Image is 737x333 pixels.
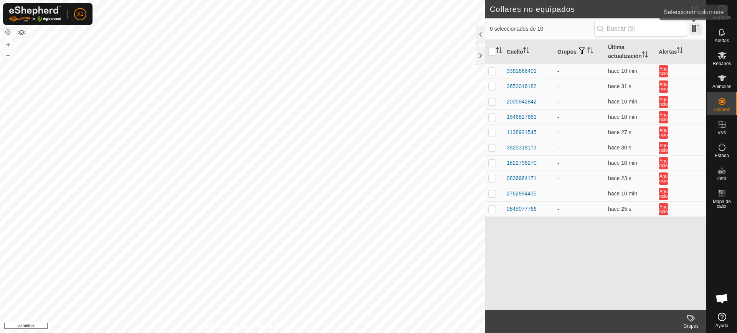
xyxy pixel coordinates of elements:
font: Alertas [659,49,677,55]
span: 17 de septiembre de 2025, 14:22 [608,83,631,89]
font: hace 10 min [608,114,637,120]
button: Anuncio [659,172,668,185]
span: 17 de septiembre de 2025, 14:22 [608,144,631,151]
font: Infra [717,176,726,181]
button: Anuncio [659,96,668,108]
font: 1822798270 [507,160,537,166]
font: - [557,206,559,212]
font: Contáctenos [256,324,282,329]
font: Mapa de calor [713,199,731,209]
font: 0836964171 [507,175,537,181]
p-sorticon: Activar para ordenar [642,52,648,59]
font: Grupos [683,323,698,329]
button: – [3,50,13,59]
font: Anuncio [659,82,668,92]
button: Restablecer mapa [3,28,13,37]
span: 17 de septiembre de 2025, 14:12 [608,98,637,105]
span: 17 de septiembre de 2025, 14:22 [608,175,631,181]
p-sorticon: Activar para ordenar [523,48,529,54]
font: - [557,84,559,90]
span: 17 de septiembre de 2025, 14:12 [608,160,637,166]
font: - [557,160,559,166]
font: 0845077766 [507,206,537,212]
font: Anuncio [659,143,668,153]
font: Estado [715,153,729,158]
font: Política de Privacidad [203,324,247,329]
span: 17 de septiembre de 2025, 14:12 [608,114,637,120]
span: 17 de septiembre de 2025, 14:22 [608,206,631,212]
font: 2005942842 [507,98,537,105]
button: + [3,40,13,49]
img: Logotipo de Gallagher [9,6,61,22]
font: Grupos [557,49,577,55]
font: Anuncio [659,66,668,76]
font: Collares no equipados [490,5,575,13]
font: - [557,68,559,74]
button: Anuncio [659,203,668,215]
font: Rebaños [712,61,731,66]
font: Ayuda [716,323,729,328]
font: hace 10 min [608,98,637,105]
font: Última actualización [608,44,642,59]
font: - [557,99,559,105]
font: 2652016182 [507,83,537,89]
font: Animales [712,84,731,89]
span: 17 de septiembre de 2025, 14:12 [608,190,637,197]
font: 10 [690,5,699,13]
span: 17 de septiembre de 2025, 14:12 [608,68,637,74]
font: Collares [713,107,730,112]
font: 3925318173 [507,144,537,151]
font: Anuncio [659,189,668,199]
font: 0 seleccionados de 10 [490,26,543,32]
font: Anuncio [659,112,668,122]
a: Política de Privacidad [203,323,247,330]
font: VVs [717,130,726,135]
font: - [557,114,559,120]
button: Anuncio [659,65,668,77]
button: Capas del Mapa [17,28,26,37]
font: 1138921545 [507,129,537,135]
a: Contáctenos [256,323,282,330]
p-sorticon: Activar para ordenar [496,48,502,54]
font: hace 31 s [608,83,631,89]
font: - [557,191,559,197]
a: Ayuda [707,310,737,331]
font: hace 27 s [608,129,631,135]
font: Cuello [507,49,523,55]
button: Anuncio [659,188,668,200]
font: hace 10 min [608,160,637,166]
button: Anuncio [659,126,668,139]
font: - [557,145,559,151]
font: Alertas [715,38,729,43]
font: 1546827881 [507,114,537,120]
font: Anuncio [659,204,668,214]
font: hace 30 s [608,144,631,151]
font: hace 25 s [608,206,631,212]
font: hace 10 min [608,190,637,197]
span: 17 de septiembre de 2025, 14:22 [608,129,631,135]
font: - [557,176,559,182]
button: Anuncio [659,142,668,154]
font: Anuncio [659,128,668,138]
p-sorticon: Activar para ordenar [677,48,683,54]
font: 3381668401 [507,68,537,74]
font: Anuncio [659,174,668,184]
button: Anuncio [659,80,668,93]
font: + [6,41,10,49]
button: Anuncio [659,111,668,123]
div: Chat abierto [711,287,734,310]
p-sorticon: Activar para ordenar [587,48,593,54]
font: Horarios [713,15,730,20]
font: Anuncio [659,97,668,107]
font: 2762894435 [507,190,537,197]
font: – [6,51,10,59]
font: Anuncio [659,158,668,168]
font: - [557,130,559,136]
font: hace 23 s [608,175,631,181]
input: Buscar (S) [594,21,687,37]
button: Anuncio [659,157,668,169]
font: hace 10 min [608,68,637,74]
font: X1 [77,11,83,17]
